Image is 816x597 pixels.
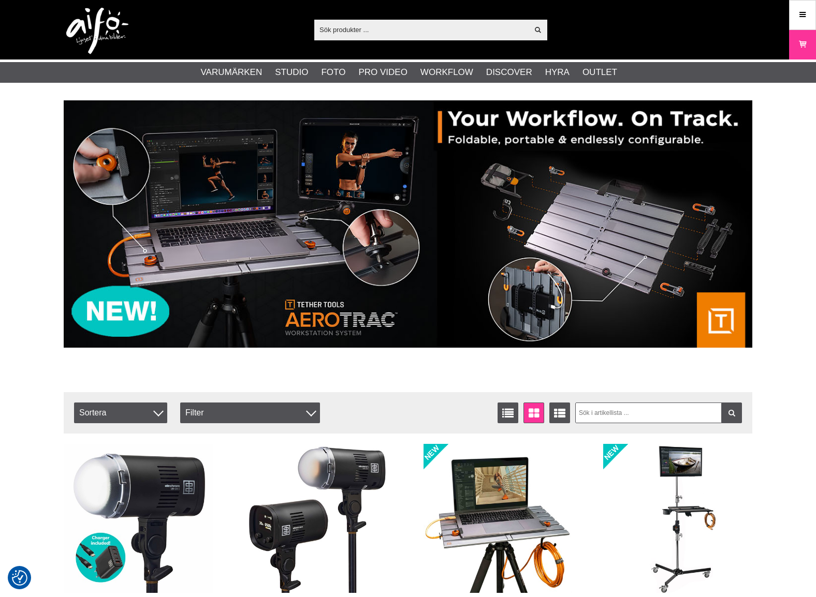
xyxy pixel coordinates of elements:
[582,66,617,79] a: Outlet
[275,66,308,79] a: Studio
[12,569,27,587] button: Samtyckesinställningar
[721,402,742,423] a: Filtrera
[424,444,573,593] img: Tether Tools AeroTrac Workstation System
[66,8,128,54] img: logo.png
[603,444,752,593] img: Tethering Ultimate Kit
[243,444,392,593] img: Elinchrom LED 100 C LED Light Dual Kit
[321,66,345,79] a: Foto
[486,66,532,79] a: Discover
[420,66,473,79] a: Workflow
[314,22,528,37] input: Sök produkter ...
[201,66,263,79] a: Varumärken
[498,402,518,423] a: Listvisning
[549,402,570,423] a: Utökad listvisning
[74,402,167,423] span: Sortera
[64,100,752,348] img: Annons:007 banner-header-aerotrac-1390x500.jpg
[12,570,27,586] img: Revisit consent button
[358,66,407,79] a: Pro Video
[180,402,320,423] div: Filter
[545,66,570,79] a: Hyra
[64,444,213,593] img: Elinchrom LED 100 C LED Light Kit inkl Laddare
[575,402,742,423] input: Sök i artikellista ...
[523,402,544,423] a: Fönstervisning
